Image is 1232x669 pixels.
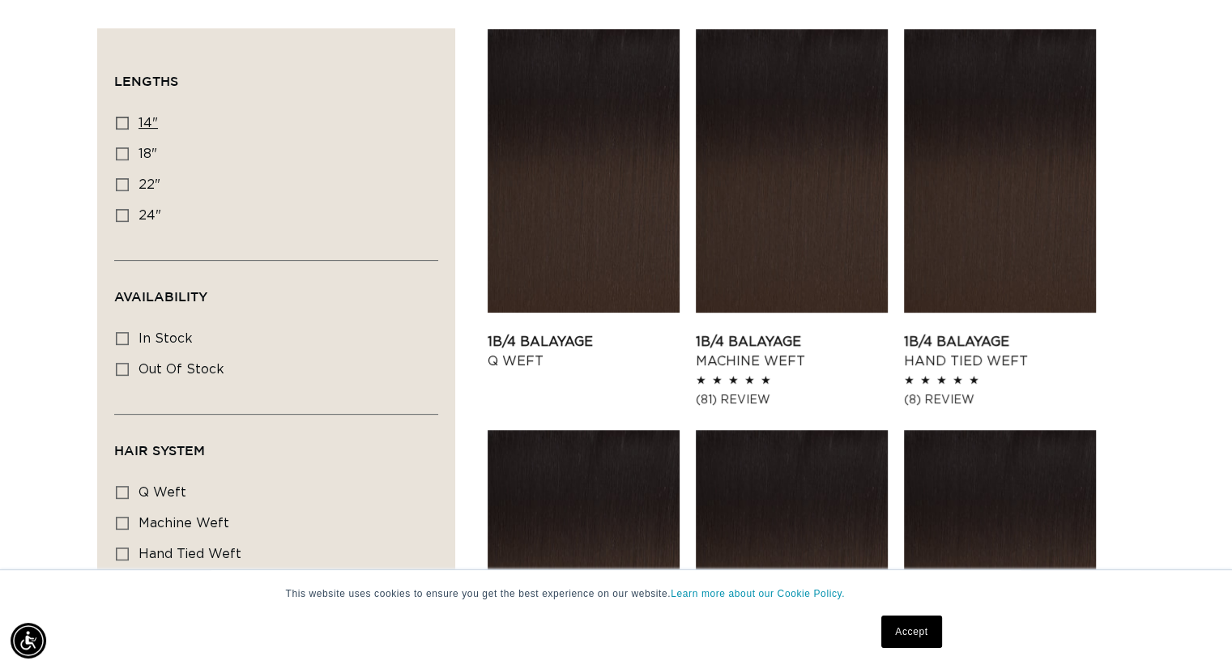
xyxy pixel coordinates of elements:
summary: Hair System (0 selected) [114,415,438,473]
a: Accept [881,616,941,648]
summary: Availability (0 selected) [114,261,438,319]
a: 1B/4 Balayage Machine Weft [696,332,888,371]
span: 22" [139,178,160,191]
span: 14" [139,117,158,130]
span: Availability [114,289,207,304]
span: machine weft [139,517,229,530]
a: 1B/4 Balayage Hand Tied Weft [904,332,1096,371]
a: Learn more about our Cookie Policy. [671,588,845,599]
span: q weft [139,486,186,499]
span: hand tied weft [139,548,241,560]
span: Lengths [114,74,178,88]
summary: Lengths (0 selected) [114,45,438,104]
a: 1B/4 Balayage Q Weft [488,332,680,371]
span: In stock [139,332,193,345]
span: 18" [139,147,157,160]
span: Hair System [114,443,205,458]
p: This website uses cookies to ensure you get the best experience on our website. [286,586,947,601]
span: 24" [139,209,161,222]
div: Accessibility Menu [11,623,46,658]
span: Out of stock [139,363,224,376]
